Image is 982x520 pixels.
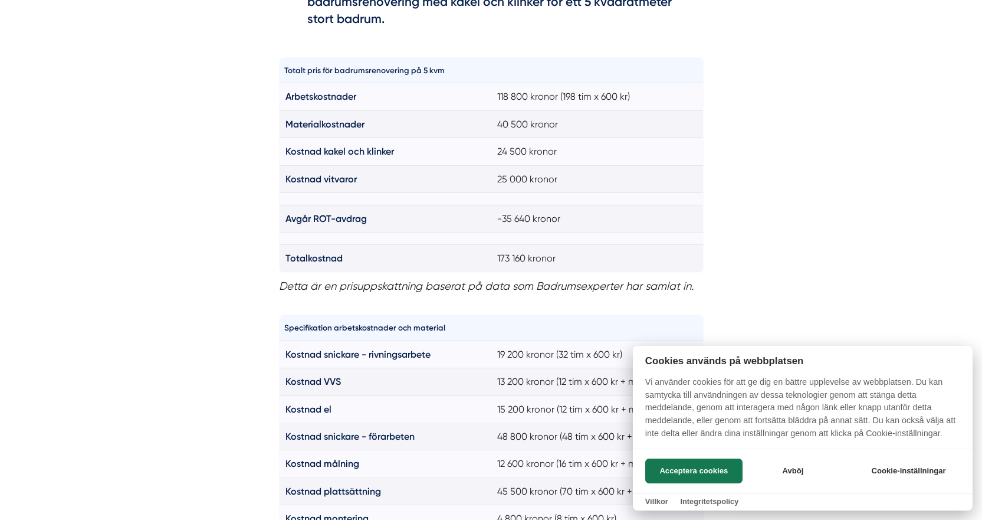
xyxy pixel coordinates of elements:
[633,376,973,448] p: Vi använder cookies för att ge dig en bättre upplevelse av webbplatsen. Du kan samtycka till anvä...
[746,459,840,483] button: Avböj
[645,459,743,483] button: Acceptera cookies
[680,497,738,506] a: Integritetspolicy
[645,497,668,506] a: Villkor
[857,459,960,483] button: Cookie-inställningar
[633,355,973,367] h2: Cookies används på webbplatsen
